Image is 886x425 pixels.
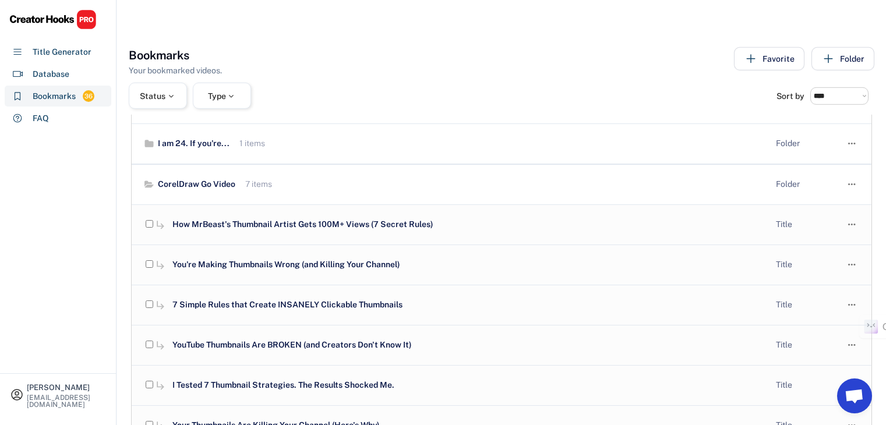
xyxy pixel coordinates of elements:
div: 7 items [242,179,272,190]
text:  [848,299,856,311]
div: Your bookmarked videos. [129,65,222,77]
div: Type [208,91,236,100]
a: Open chat [837,378,872,413]
div: I Tested 7 Thumbnail Strategies. The Results Shocked Me. [170,380,670,391]
button: subdirectory_arrow_right [155,299,167,311]
div: Title [776,299,834,311]
div: 7 Simple Rules that Create INSANELY Clickable Thumbnails [170,299,670,311]
div: Title Generator [33,46,91,58]
div: Folder [776,179,834,190]
div: Bookmarks [33,90,76,102]
button: subdirectory_arrow_right [155,380,167,391]
button:  [846,217,857,233]
div: I am 24. If you're... [155,138,230,150]
div: Title [776,219,834,231]
div: FAQ [33,112,49,125]
text:  [848,218,856,231]
button:  [846,257,857,273]
button: Folder [811,47,874,70]
button: subdirectory_arrow_right [155,219,167,231]
button: Favorite [734,47,804,70]
button:  [846,176,857,193]
button: subdirectory_arrow_right [155,339,167,351]
text:  [848,258,856,271]
div: 1 items [236,138,265,150]
div: Folder [776,138,834,150]
div: YouTube Thumbnails Are BROKEN (and Creators Don't Know It) [170,339,670,351]
div: You're Making Thumbnails Wrong (and Killing Your Channel) [170,259,670,271]
div: Database [33,68,69,80]
button: subdirectory_arrow_right [155,259,167,271]
div: 36 [83,91,94,101]
div: Sort by [776,91,804,100]
div: Title [776,339,834,351]
div: How MrBeast's Thumbnail Artist Gets 100M+ Views (7 Secret Rules) [170,219,670,231]
div: CorelDraw Go Video [155,179,235,190]
text:  [848,339,856,351]
button:  [846,136,857,152]
img: CHPRO%20Logo.svg [9,9,97,30]
h3: Bookmarks [129,47,189,63]
div: Title [776,259,834,271]
div: [PERSON_NAME] [27,384,106,391]
button:  [846,297,857,313]
div: Status [140,91,176,100]
button:  [846,337,857,353]
text:  [848,178,856,190]
text:  [848,137,856,150]
div: Title [776,380,834,391]
div: [EMAIL_ADDRESS][DOMAIN_NAME] [27,394,106,408]
button:  [846,377,857,394]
